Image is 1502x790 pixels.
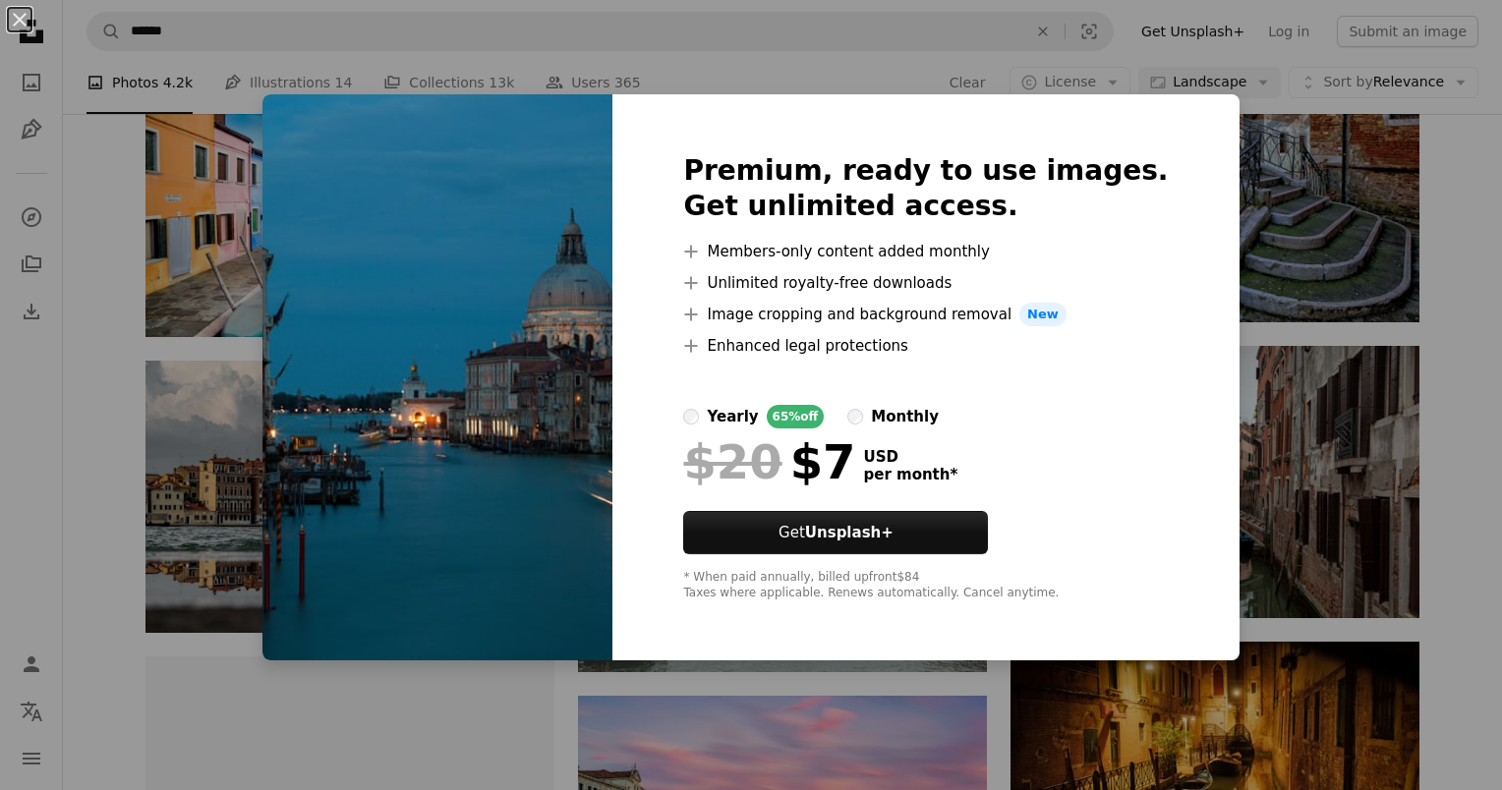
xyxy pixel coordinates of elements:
span: $20 [683,436,781,487]
input: monthly [847,409,863,424]
img: premium_photo-1676120651960-10d61242da46 [262,94,612,660]
div: yearly [707,405,758,428]
span: per month * [863,466,957,483]
input: yearly65%off [683,409,699,424]
button: GetUnsplash+ [683,511,988,554]
span: New [1019,303,1067,326]
li: Enhanced legal protections [683,334,1168,358]
div: 65% off [767,405,825,428]
li: Image cropping and background removal [683,303,1168,326]
span: USD [863,448,957,466]
div: monthly [871,405,939,428]
div: $7 [683,436,855,487]
div: * When paid annually, billed upfront $84 Taxes where applicable. Renews automatically. Cancel any... [683,570,1168,601]
li: Members-only content added monthly [683,240,1168,263]
strong: Unsplash+ [805,524,894,541]
h2: Premium, ready to use images. Get unlimited access. [683,153,1168,224]
li: Unlimited royalty-free downloads [683,271,1168,295]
